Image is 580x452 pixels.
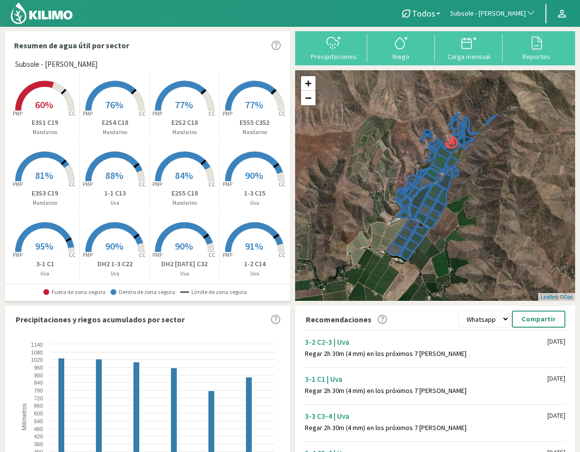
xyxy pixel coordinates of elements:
p: E3S3 C19 [10,188,79,198]
text: 960 [34,365,43,371]
p: 1-1 C13 [80,188,149,198]
div: Carga mensual [438,53,500,60]
text: 720 [34,395,43,401]
text: 840 [34,380,43,386]
text: 900 [34,373,43,378]
button: Riego [367,35,435,60]
p: Mandarino [10,199,79,207]
tspan: PMP [82,110,92,117]
a: Zoom in [301,76,316,91]
div: Regar 2h 30m (4 mm) en los próximos 7 [PERSON_NAME] [305,350,548,358]
tspan: CC [208,181,215,188]
span: Subsole - [PERSON_NAME] [15,59,97,70]
p: DH2 [DATE] C32 [150,259,219,269]
button: Reportes [503,35,570,60]
p: Mandarino [80,128,149,137]
text: 480 [34,426,43,432]
div: [DATE] [547,337,565,346]
p: 1-2 C14 [220,259,289,269]
p: Recomendaciones [306,314,372,325]
button: Subsole - [PERSON_NAME] [445,3,541,24]
span: Dentro de zona segura [111,289,175,295]
p: Uva [80,270,149,278]
span: 91% [245,240,263,252]
text: 1020 [31,357,43,363]
p: 1-3 C15 [220,188,289,198]
div: Regar 2h 30m (4 mm) en los próximos 7 [PERSON_NAME] [305,424,548,432]
span: 90% [245,169,263,181]
tspan: PMP [152,110,162,117]
tspan: PMP [223,110,232,117]
tspan: CC [208,110,215,117]
text: 1140 [31,342,43,348]
span: 77% [245,98,263,111]
a: Zoom out [301,91,316,105]
tspan: PMP [13,110,22,117]
tspan: CC [69,252,75,258]
p: Mandarino [150,199,219,207]
span: Límite de zona segura [180,289,247,295]
p: Resumen de agua útil por sector [14,39,129,51]
tspan: PMP [13,181,22,188]
text: 540 [34,418,43,424]
p: 3-1 C1 [10,259,79,269]
button: Carga mensual [435,35,503,60]
p: Uva [220,199,289,207]
p: Mandarino [220,128,289,137]
span: 60% [35,98,53,111]
text: 660 [34,403,43,409]
div: | © [538,293,575,301]
tspan: PMP [82,181,92,188]
span: 90% [175,240,193,252]
p: E2S2 C18 [150,118,219,128]
span: 81% [35,169,53,181]
p: E3S1 C19 [10,118,79,128]
tspan: PMP [13,252,22,258]
tspan: PMP [152,181,162,188]
p: E2S5 C18 [150,188,219,198]
p: Uva [220,270,289,278]
div: Riego [370,53,432,60]
tspan: CC [139,181,146,188]
tspan: CC [139,252,146,258]
div: 3-1 C1 | Uva [305,374,548,384]
button: Precipitaciones [300,35,368,60]
div: 3-3 C3-4 | Uva [305,412,548,421]
span: 88% [105,169,123,181]
p: Uva [10,270,79,278]
div: [DATE] [547,374,565,383]
div: 3-2 C2-3 | Uva [305,337,548,347]
tspan: PMP [82,252,92,258]
span: 95% [35,240,53,252]
text: Milímetros [21,404,28,431]
a: Esri [563,294,573,300]
tspan: PMP [223,181,232,188]
span: 76% [105,98,123,111]
span: 90% [105,240,123,252]
p: E5S5 C352 [220,118,289,128]
tspan: CC [279,110,285,117]
p: Precipitaciones y riegos acumulados por sector [16,314,185,325]
tspan: CC [139,110,146,117]
div: Precipitaciones [303,53,365,60]
img: Kilimo [10,1,74,25]
tspan: CC [279,252,285,258]
p: Compartir [522,314,556,325]
p: E2S4 C18 [80,118,149,128]
div: Regar 2h 30m (4 mm) en los próximos 7 [PERSON_NAME] [305,387,548,395]
p: Uva [150,270,219,278]
tspan: CC [69,110,75,117]
text: 1080 [31,350,43,355]
tspan: PMP [152,252,162,258]
span: 84% [175,169,193,181]
a: Leaflet [541,294,557,300]
p: Uva [80,199,149,207]
text: 600 [34,411,43,416]
text: 360 [34,441,43,447]
tspan: CC [208,252,215,258]
span: Fuera de zona segura [43,289,106,295]
text: 780 [34,388,43,393]
button: Compartir [512,311,565,328]
span: Todos [412,8,435,19]
p: Mandarino [150,128,219,137]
